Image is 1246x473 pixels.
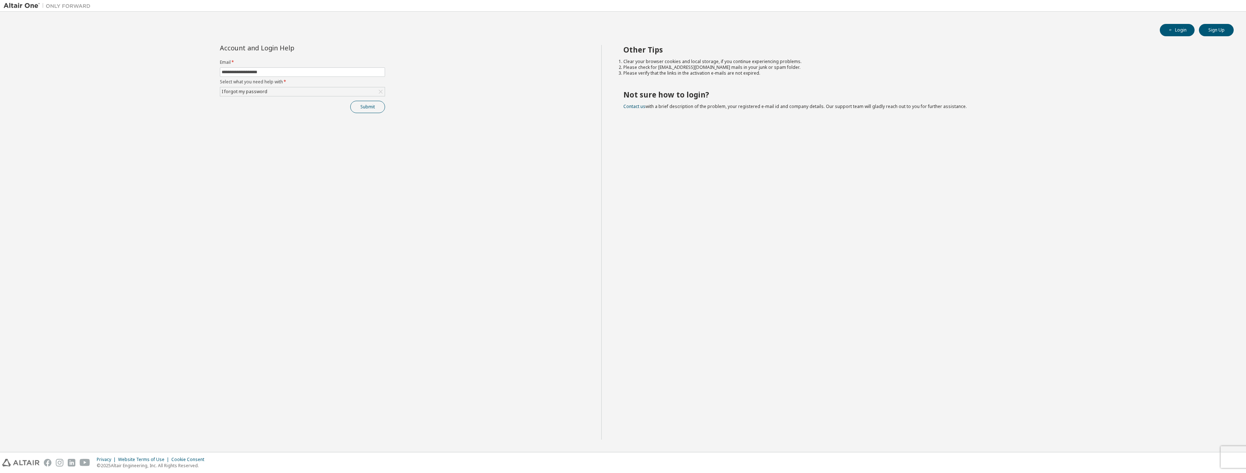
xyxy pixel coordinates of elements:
h2: Not sure how to login? [623,90,1221,99]
img: linkedin.svg [68,459,75,466]
div: I forgot my password [221,88,268,96]
div: I forgot my password [220,87,385,96]
a: Contact us [623,103,645,109]
li: Please verify that the links in the activation e-mails are not expired. [623,70,1221,76]
div: Website Terms of Use [118,457,171,462]
button: Sign Up [1199,24,1234,36]
button: Login [1160,24,1195,36]
img: Altair One [4,2,94,9]
li: Please check for [EMAIL_ADDRESS][DOMAIN_NAME] mails in your junk or spam folder. [623,65,1221,70]
img: youtube.svg [80,459,90,466]
div: Account and Login Help [220,45,352,51]
div: Cookie Consent [171,457,209,462]
img: instagram.svg [56,459,63,466]
div: Privacy [97,457,118,462]
label: Select what you need help with [220,79,385,85]
li: Clear your browser cookies and local storage, if you continue experiencing problems. [623,59,1221,65]
img: facebook.svg [44,459,51,466]
label: Email [220,59,385,65]
button: Submit [350,101,385,113]
span: with a brief description of the problem, your registered e-mail id and company details. Our suppo... [623,103,967,109]
p: © 2025 Altair Engineering, Inc. All Rights Reserved. [97,462,209,469]
h2: Other Tips [623,45,1221,54]
img: altair_logo.svg [2,459,39,466]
